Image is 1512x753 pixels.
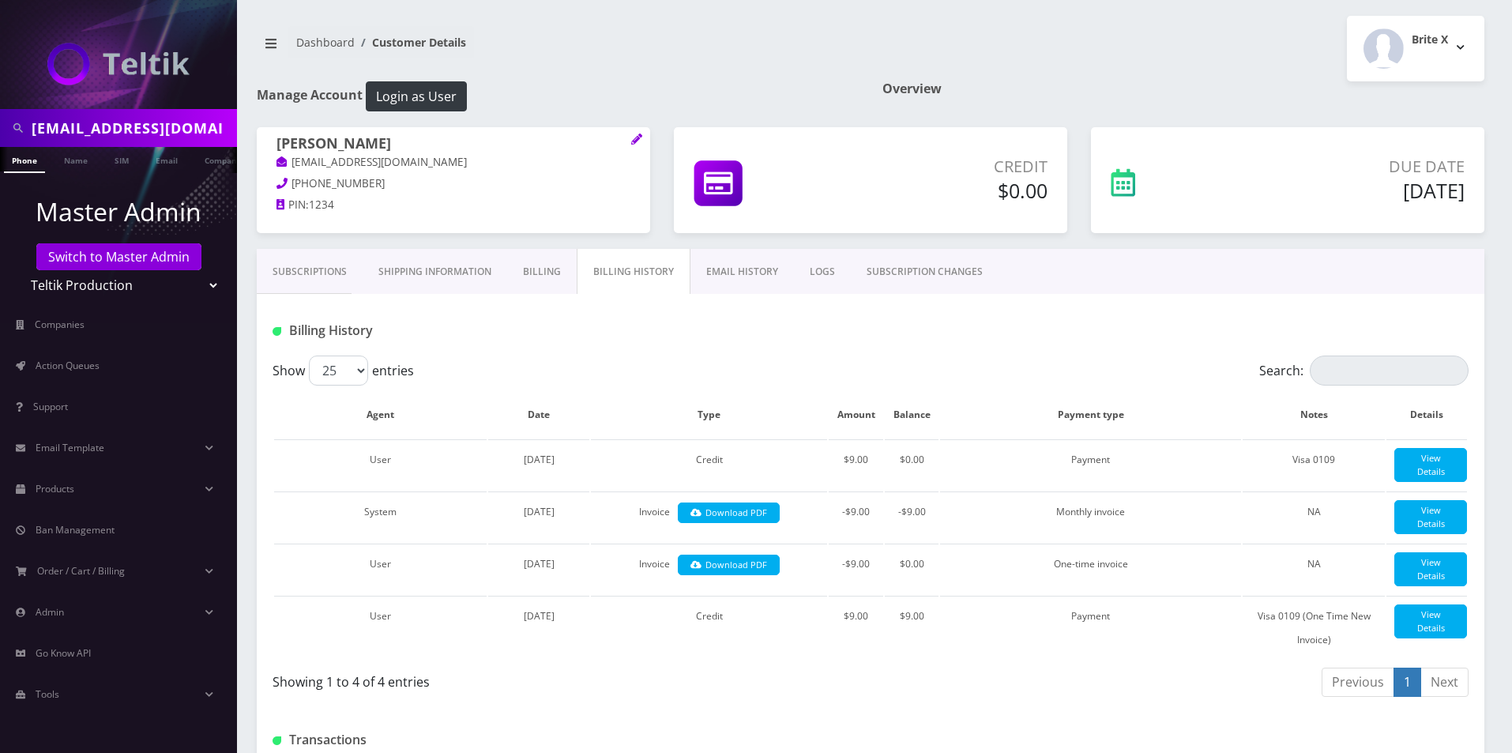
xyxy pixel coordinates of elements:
th: Payment type [940,392,1241,438]
th: Notes [1243,392,1385,438]
a: Subscriptions [257,249,363,295]
a: Login as User [363,86,467,104]
input: Search in Company [32,113,233,143]
div: Showing 1 to 4 of 4 entries [273,666,859,691]
a: [EMAIL_ADDRESS][DOMAIN_NAME] [276,155,467,171]
td: System [274,491,487,542]
p: Credit [851,155,1047,179]
a: EMAIL HISTORY [690,249,794,295]
td: Invoice [591,491,827,542]
td: $9.00 [885,596,938,660]
p: Due Date [1236,155,1465,179]
span: Support [33,400,68,413]
th: Amount [829,392,883,438]
td: One-time invoice [940,544,1241,594]
nav: breadcrumb [257,26,859,71]
a: View Details [1394,552,1467,586]
img: Teltik Production [47,43,190,85]
li: Customer Details [355,34,466,51]
span: Products [36,482,74,495]
a: Billing [507,249,577,295]
td: User [274,439,487,490]
td: Visa 0109 (One Time New Invoice) [1243,596,1385,660]
td: $9.00 [829,596,883,660]
a: Phone [4,147,45,173]
a: Switch to Master Admin [36,243,201,270]
td: User [274,596,487,660]
span: [DATE] [524,557,555,570]
a: LOGS [794,249,851,295]
h2: Brite X [1412,33,1448,47]
span: Order / Cart / Billing [37,564,125,578]
th: Balance [885,392,938,438]
td: Monthly invoice [940,491,1241,542]
th: Details [1386,392,1467,438]
span: 1234 [309,198,334,212]
label: Show entries [273,356,414,386]
h5: [DATE] [1236,179,1465,202]
a: 1 [1394,668,1421,697]
span: Action Queues [36,359,100,372]
h1: Billing History [273,323,656,338]
a: Email [148,147,186,171]
a: View Details [1394,500,1467,534]
td: -$9.00 [829,544,883,594]
td: $9.00 [829,439,883,490]
a: Next [1420,668,1469,697]
td: Payment [940,439,1241,490]
td: Payment [940,596,1241,660]
label: Search: [1259,356,1469,386]
td: NA [1243,491,1385,542]
a: Name [56,147,96,171]
a: Download PDF [678,555,780,576]
a: Download PDF [678,503,780,524]
a: Company [197,147,250,171]
span: Tools [36,687,59,701]
a: View Details [1394,604,1467,638]
a: View Details [1394,448,1467,482]
th: Type [591,392,827,438]
input: Search: [1310,356,1469,386]
td: NA [1243,544,1385,594]
td: -$9.00 [885,491,938,542]
button: Login as User [366,81,467,111]
td: User [274,544,487,594]
span: Ban Management [36,523,115,537]
h1: Transactions [273,732,656,747]
td: $0.00 [885,544,938,594]
a: PIN: [276,198,309,213]
span: Email Template [36,441,104,454]
td: Invoice [591,544,827,594]
img: Transactions [273,736,281,745]
a: SIM [107,147,137,171]
a: Shipping Information [363,249,507,295]
span: Companies [35,318,85,331]
td: Credit [591,439,827,490]
td: Credit [591,596,827,660]
a: SUBSCRIPTION CHANGES [851,249,999,295]
span: [DATE] [524,505,555,518]
h1: Manage Account [257,81,859,111]
select: Showentries [309,356,368,386]
td: Visa 0109 [1243,439,1385,490]
td: -$9.00 [829,491,883,542]
td: $0.00 [885,439,938,490]
a: Previous [1322,668,1394,697]
th: Date [488,392,589,438]
h5: $0.00 [851,179,1047,202]
th: Agent [274,392,487,438]
a: Billing History [577,249,690,295]
span: [PHONE_NUMBER] [291,176,385,190]
span: [DATE] [524,453,555,466]
span: [DATE] [524,609,555,623]
span: Go Know API [36,646,91,660]
span: Admin [36,605,64,619]
button: Brite X [1347,16,1484,81]
h1: Overview [882,81,1484,96]
h1: [PERSON_NAME] [276,135,630,154]
a: Dashboard [296,35,355,50]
